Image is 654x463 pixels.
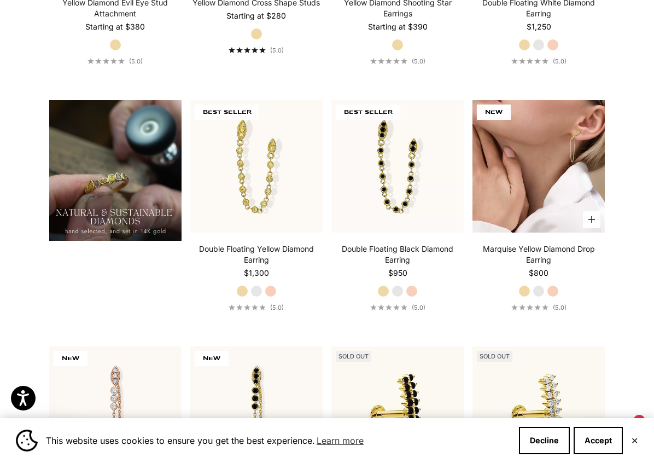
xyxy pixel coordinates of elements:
[229,47,284,54] a: 5.0 out of 5.0 stars(5.0)
[190,244,323,265] a: Double Floating Yellow Diamond Earring
[195,105,259,120] span: BEST SELLER
[370,304,425,311] a: 5.0 out of 5.0 stars(5.0)
[527,21,551,32] sale-price: $1,250
[336,105,400,120] span: BEST SELLER
[553,57,567,65] span: (5.0)
[54,351,87,366] span: NEW
[129,57,143,65] span: (5.0)
[511,58,548,64] div: 5.0 out of 5.0 stars
[511,304,567,311] a: 5.0 out of 5.0 stars(5.0)
[370,58,407,64] div: 5.0 out of 5.0 stars
[331,100,464,233] img: #YellowGold
[472,100,605,233] img: #YellowGold #WhiteGold #RoseGold
[195,351,229,366] span: NEW
[477,351,512,362] sold-out-badge: Sold out
[229,47,266,53] div: 5.0 out of 5.0 stars
[472,244,605,265] a: Marquise Yellow Diamond Drop Earring
[16,430,38,452] img: Cookie banner
[229,304,284,311] a: 5.0 out of 5.0 stars(5.0)
[270,47,284,54] span: (5.0)
[85,21,145,32] sale-price: Starting at $380
[412,304,425,311] span: (5.0)
[574,427,623,454] button: Accept
[388,268,407,279] sale-price: $950
[244,268,269,279] sale-price: $1,300
[46,432,510,449] span: This website uses cookies to ensure you get the best experience.
[370,304,407,310] div: 5.0 out of 5.0 stars
[270,304,284,311] span: (5.0)
[336,351,371,362] sold-out-badge: Sold out
[529,268,548,279] sale-price: $800
[511,57,567,65] a: 5.0 out of 5.0 stars(5.0)
[368,21,428,32] sale-price: Starting at $390
[370,57,425,65] a: 5.0 out of 5.0 stars(5.0)
[229,304,266,310] div: 5.0 out of 5.0 stars
[226,10,286,21] sale-price: Starting at $280
[87,58,125,64] div: 5.0 out of 5.0 stars
[190,100,323,233] img: #YellowGold
[631,437,638,444] button: Close
[519,427,570,454] button: Decline
[511,304,548,310] div: 5.0 out of 5.0 stars
[477,105,511,120] span: NEW
[87,57,143,65] a: 5.0 out of 5.0 stars(5.0)
[331,244,464,265] a: Double Floating Black Diamond Earring
[412,57,425,65] span: (5.0)
[553,304,567,311] span: (5.0)
[315,432,365,449] a: Learn more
